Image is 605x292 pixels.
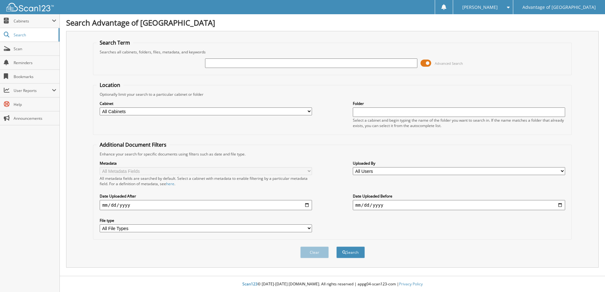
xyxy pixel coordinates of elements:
[300,246,329,258] button: Clear
[242,281,258,287] span: Scan123
[14,46,56,52] span: Scan
[100,176,312,186] div: All metadata fields are searched by default. Select a cabinet with metadata to enable filtering b...
[100,161,312,166] label: Metadata
[522,5,596,9] span: Advantage of [GEOGRAPHIC_DATA]
[166,181,174,186] a: here
[462,5,498,9] span: [PERSON_NAME]
[97,39,133,46] legend: Search Term
[14,74,56,79] span: Bookmarks
[14,18,52,24] span: Cabinets
[573,262,605,292] iframe: Chat Widget
[60,277,605,292] div: © [DATE]-[DATE] [DOMAIN_NAME]. All rights reserved | appg04-scan123-com |
[66,17,599,28] h1: Search Advantage of [GEOGRAPHIC_DATA]
[353,118,565,128] div: Select a cabinet and begin typing the name of the folder you want to search in. If the name match...
[97,92,568,97] div: Optionally limit your search to a particular cabinet or folder
[353,200,565,210] input: end
[14,88,52,93] span: User Reports
[435,61,463,66] span: Advanced Search
[100,193,312,199] label: Date Uploaded After
[336,246,365,258] button: Search
[97,151,568,157] div: Enhance your search for specific documents using filters such as date and file type.
[14,60,56,65] span: Reminders
[14,102,56,107] span: Help
[100,200,312,210] input: start
[399,281,423,287] a: Privacy Policy
[100,218,312,223] label: File type
[14,32,55,38] span: Search
[97,141,170,148] legend: Additional Document Filters
[6,3,54,11] img: scan123-logo-white.svg
[100,101,312,106] label: Cabinet
[14,116,56,121] span: Announcements
[97,82,123,88] legend: Location
[353,101,565,106] label: Folder
[353,161,565,166] label: Uploaded By
[353,193,565,199] label: Date Uploaded Before
[97,49,568,55] div: Searches all cabinets, folders, files, metadata, and keywords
